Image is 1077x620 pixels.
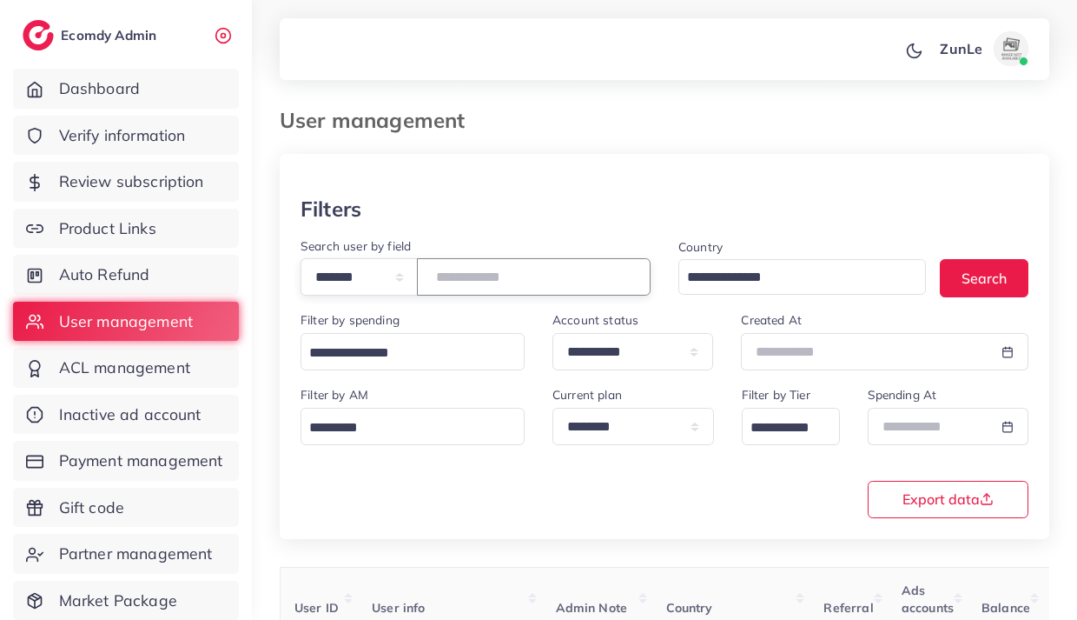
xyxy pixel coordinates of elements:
h3: User management [280,108,479,133]
a: Dashboard [13,69,239,109]
label: Spending At [868,386,937,403]
span: Referral [823,600,873,616]
span: Product Links [59,217,156,240]
label: Account status [552,311,638,329]
span: Auto Refund [59,263,150,286]
a: Gift code [13,488,239,528]
span: Market Package [59,590,177,612]
span: User info [372,600,425,616]
div: Search for option [678,259,926,295]
a: Payment management [13,441,239,481]
span: Verify information [59,124,186,147]
input: Search for option [303,340,502,367]
label: Filter by Tier [742,386,810,403]
p: ZunLe [940,38,982,59]
img: avatar [994,31,1028,66]
a: logoEcomdy Admin [23,20,161,50]
a: Review subscription [13,162,239,202]
span: Admin Note [556,600,628,616]
input: Search for option [744,415,817,442]
span: Payment management [59,450,223,472]
a: Auto Refund [13,255,239,295]
a: Verify information [13,116,239,156]
span: User ID [294,600,339,616]
span: Country [666,600,713,616]
a: Partner management [13,534,239,574]
input: Search for option [681,264,903,291]
label: Country [678,238,723,256]
span: Export data [902,492,994,506]
div: Search for option [301,408,525,445]
a: ZunLeavatar [930,31,1035,66]
div: Search for option [301,333,525,370]
span: Dashboard [59,77,140,100]
span: Balance [981,600,1030,616]
input: Search for option [303,415,502,442]
img: logo [23,20,54,50]
span: User management [59,310,193,333]
h3: Filters [301,197,361,222]
a: Product Links [13,209,239,249]
h2: Ecomdy Admin [61,27,161,43]
label: Filter by spending [301,311,400,329]
button: Export data [868,481,1029,518]
span: Review subscription [59,170,204,193]
label: Search user by field [301,237,411,255]
div: Search for option [742,408,840,445]
label: Current plan [552,386,622,403]
span: Ads accounts [902,583,954,616]
span: Inactive ad account [59,403,202,426]
label: Created At [741,311,802,329]
button: Search [940,259,1028,297]
a: User management [13,302,239,342]
a: ACL management [13,348,239,388]
label: Filter by AM [301,386,368,403]
span: Partner management [59,543,213,565]
span: Gift code [59,497,124,519]
a: Inactive ad account [13,395,239,435]
span: ACL management [59,357,190,379]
